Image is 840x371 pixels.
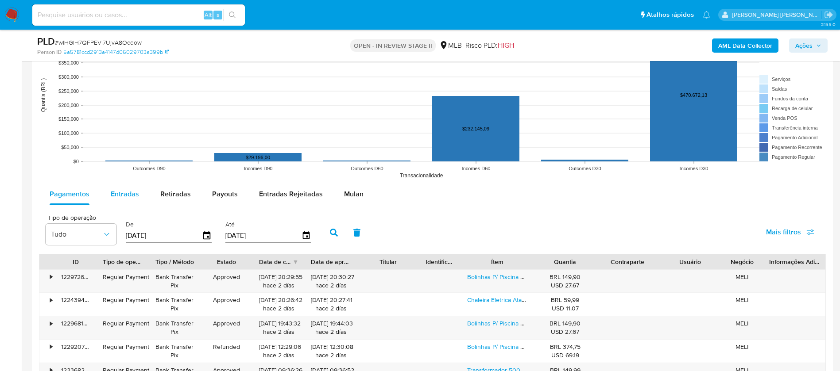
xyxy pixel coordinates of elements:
[63,48,169,56] a: 5a5781ccd2913a4147d06029703a399b
[821,21,836,28] span: 3.155.0
[789,38,828,53] button: Ações
[32,9,245,21] input: Pesquise usuários ou casos...
[795,38,813,53] span: Ações
[439,41,462,50] div: MLB
[217,11,219,19] span: s
[223,9,241,21] button: search-icon
[350,39,436,52] p: OPEN - IN REVIEW STAGE II
[37,34,55,48] b: PLD
[498,40,514,50] span: HIGH
[732,11,821,19] p: renata.fdelgado@mercadopago.com.br
[205,11,212,19] span: Alt
[55,38,142,47] span: # wlHGlH7QFPEVi7UjvA8Ocqow
[37,48,62,56] b: Person ID
[646,10,694,19] span: Atalhos rápidos
[712,38,778,53] button: AML Data Collector
[465,41,514,50] span: Risco PLD:
[824,10,833,19] a: Sair
[703,11,710,19] a: Notificações
[718,38,772,53] b: AML Data Collector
